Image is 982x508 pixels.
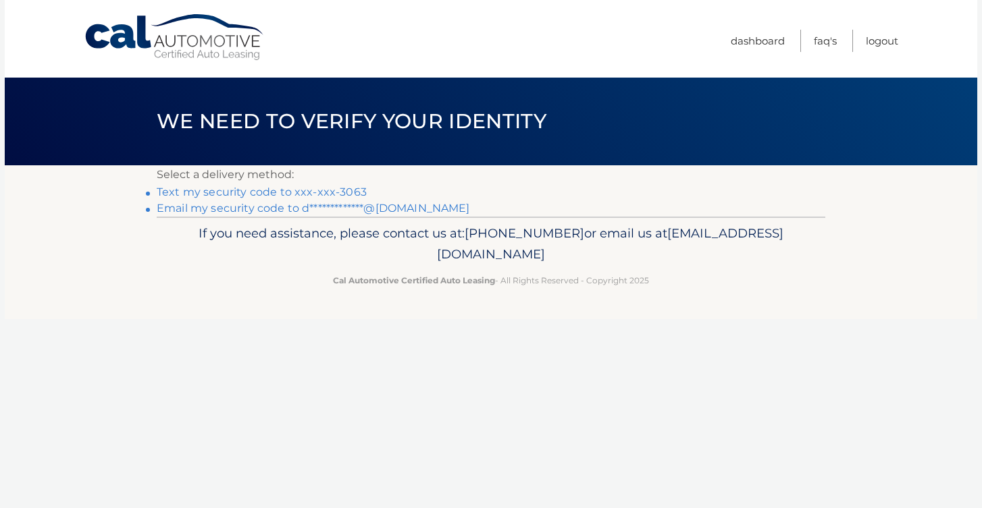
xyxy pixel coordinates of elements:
a: Dashboard [731,30,785,52]
a: FAQ's [814,30,837,52]
p: Select a delivery method: [157,165,825,184]
a: Cal Automotive [84,13,266,61]
span: [PHONE_NUMBER] [465,225,584,241]
p: If you need assistance, please contact us at: or email us at [165,223,817,266]
a: Text my security code to xxx-xxx-3063 [157,186,367,198]
strong: Cal Automotive Certified Auto Leasing [333,275,495,285]
p: - All Rights Reserved - Copyright 2025 [165,273,817,287]
span: We need to verify your identity [157,109,546,134]
a: Logout [866,30,898,52]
